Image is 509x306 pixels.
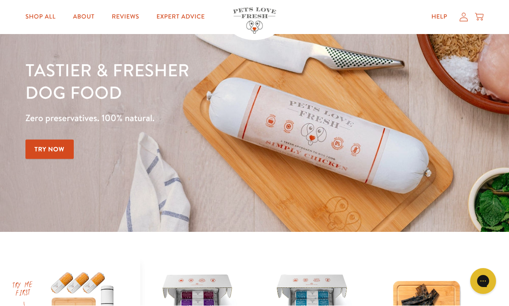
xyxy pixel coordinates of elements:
[466,265,500,297] iframe: Gorgias live chat messenger
[25,59,331,104] h1: Tastier & fresher dog food
[105,9,146,26] a: Reviews
[25,140,74,159] a: Try Now
[233,8,276,34] img: Pets Love Fresh
[25,111,331,126] p: Zero preservatives. 100% natural.
[424,9,454,26] a: Help
[19,9,63,26] a: Shop All
[66,9,101,26] a: About
[150,9,212,26] a: Expert Advice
